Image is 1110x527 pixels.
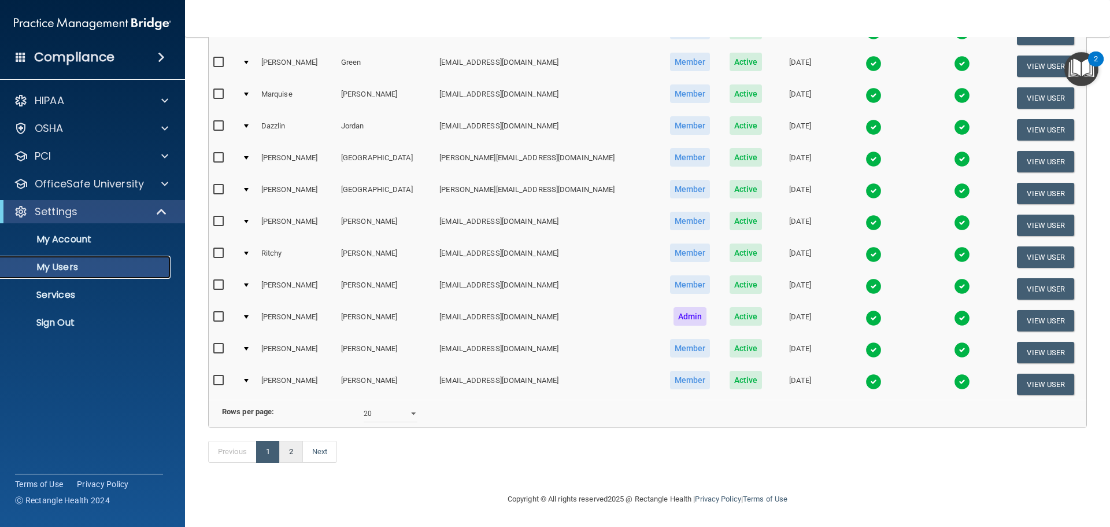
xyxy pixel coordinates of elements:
[35,177,144,191] p: OfficeSafe University
[865,246,882,263] img: tick.e7d51cea.svg
[771,273,829,305] td: [DATE]
[257,273,336,305] td: [PERSON_NAME]
[257,82,336,114] td: Marquise
[670,371,711,389] span: Member
[257,50,336,82] td: [PERSON_NAME]
[954,278,970,294] img: tick.e7d51cea.svg
[670,339,711,358] span: Member
[436,481,859,518] div: Copyright © All rights reserved 2025 @ Rectangle Health | |
[336,146,435,178] td: [GEOGRAPHIC_DATA]
[336,178,435,209] td: [GEOGRAPHIC_DATA]
[670,84,711,103] span: Member
[771,50,829,82] td: [DATE]
[8,234,165,245] p: My Account
[670,53,711,71] span: Member
[1017,56,1074,77] button: View User
[336,209,435,241] td: [PERSON_NAME]
[771,178,829,209] td: [DATE]
[435,305,660,337] td: [EMAIL_ADDRESS][DOMAIN_NAME]
[771,241,829,273] td: [DATE]
[14,149,168,163] a: PCI
[222,407,274,416] b: Rows per page:
[35,205,77,219] p: Settings
[865,119,882,135] img: tick.e7d51cea.svg
[14,94,168,108] a: HIPAA
[435,146,660,178] td: [PERSON_NAME][EMAIL_ADDRESS][DOMAIN_NAME]
[771,146,829,178] td: [DATE]
[336,82,435,114] td: [PERSON_NAME]
[730,212,763,230] span: Active
[730,371,763,389] span: Active
[435,241,660,273] td: [EMAIL_ADDRESS][DOMAIN_NAME]
[865,278,882,294] img: tick.e7d51cea.svg
[15,478,63,490] a: Terms of Use
[954,246,970,263] img: tick.e7d51cea.svg
[865,342,882,358] img: tick.e7d51cea.svg
[730,244,763,262] span: Active
[743,495,787,503] a: Terms of Use
[730,53,763,71] span: Active
[208,441,257,463] a: Previous
[954,183,970,199] img: tick.e7d51cea.svg
[14,205,168,219] a: Settings
[336,305,435,337] td: [PERSON_NAME]
[954,374,970,390] img: tick.e7d51cea.svg
[435,273,660,305] td: [EMAIL_ADDRESS][DOMAIN_NAME]
[1017,342,1074,363] button: View User
[279,441,303,463] a: 2
[695,495,741,503] a: Privacy Policy
[257,146,336,178] td: [PERSON_NAME]
[1017,278,1074,300] button: View User
[8,261,165,273] p: My Users
[771,209,829,241] td: [DATE]
[257,368,336,400] td: [PERSON_NAME]
[730,180,763,198] span: Active
[1017,246,1074,268] button: View User
[257,178,336,209] td: [PERSON_NAME]
[670,275,711,294] span: Member
[257,114,336,146] td: Dazzlin
[336,337,435,368] td: [PERSON_NAME]
[670,212,711,230] span: Member
[771,337,829,368] td: [DATE]
[730,307,763,326] span: Active
[674,307,707,326] span: Admin
[670,244,711,262] span: Member
[954,310,970,326] img: tick.e7d51cea.svg
[865,87,882,104] img: tick.e7d51cea.svg
[771,82,829,114] td: [DATE]
[730,116,763,135] span: Active
[14,12,171,35] img: PMB logo
[435,368,660,400] td: [EMAIL_ADDRESS][DOMAIN_NAME]
[670,148,711,167] span: Member
[8,317,165,329] p: Sign Out
[865,215,882,231] img: tick.e7d51cea.svg
[435,178,660,209] td: [PERSON_NAME][EMAIL_ADDRESS][DOMAIN_NAME]
[954,151,970,167] img: tick.e7d51cea.svg
[670,116,711,135] span: Member
[435,50,660,82] td: [EMAIL_ADDRESS][DOMAIN_NAME]
[730,275,763,294] span: Active
[435,337,660,368] td: [EMAIL_ADDRESS][DOMAIN_NAME]
[910,445,1096,491] iframe: Drift Widget Chat Controller
[865,56,882,72] img: tick.e7d51cea.svg
[954,87,970,104] img: tick.e7d51cea.svg
[336,50,435,82] td: Green
[257,241,336,273] td: Ritchy
[8,289,165,301] p: Services
[77,478,129,490] a: Privacy Policy
[15,495,110,506] span: Ⓒ Rectangle Health 2024
[336,368,435,400] td: [PERSON_NAME]
[954,56,970,72] img: tick.e7d51cea.svg
[435,209,660,241] td: [EMAIL_ADDRESS][DOMAIN_NAME]
[1017,151,1074,172] button: View User
[336,273,435,305] td: [PERSON_NAME]
[35,121,64,135] p: OSHA
[14,177,168,191] a: OfficeSafe University
[1017,87,1074,109] button: View User
[256,441,280,463] a: 1
[302,441,337,463] a: Next
[257,209,336,241] td: [PERSON_NAME]
[336,114,435,146] td: Jordan
[1017,310,1074,331] button: View User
